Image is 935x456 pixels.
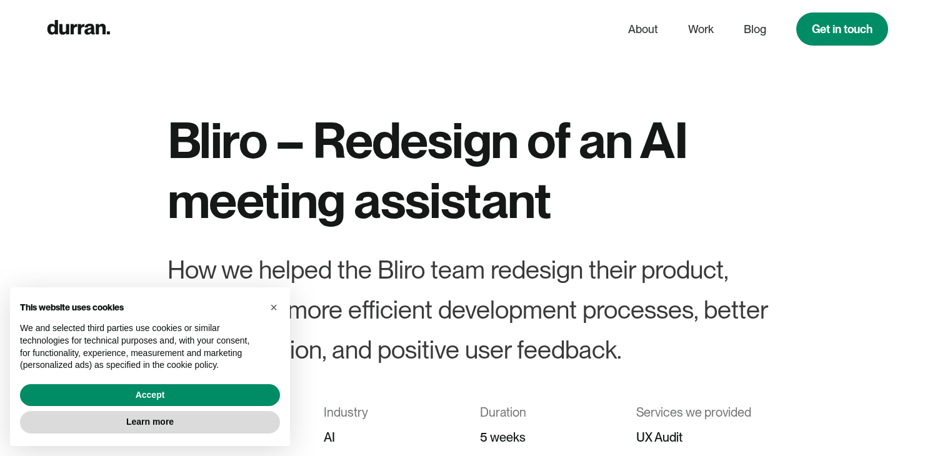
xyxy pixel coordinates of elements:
[167,250,767,370] div: How we helped the Bliro team redesign their product, resulting in more efficient development proc...
[264,297,284,317] button: Close this notice
[480,400,611,425] div: Duration
[688,17,714,41] a: Work
[270,300,277,314] span: ×
[628,17,658,41] a: About
[20,411,280,434] button: Learn more
[167,110,767,230] h1: Bliro – Redesign of an AI meeting assistant
[480,425,611,450] div: 5 weeks
[47,17,110,41] a: home
[796,12,888,46] a: Get in touch
[20,322,260,371] p: We and selected third parties use cookies or similar technologies for technical purposes and, wit...
[20,384,280,407] button: Accept
[744,17,766,41] a: Blog
[324,400,455,425] div: Industry
[324,425,455,450] div: AI
[636,425,767,450] div: UX Audit
[20,302,260,313] h2: This website uses cookies
[636,400,767,425] div: Services we provided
